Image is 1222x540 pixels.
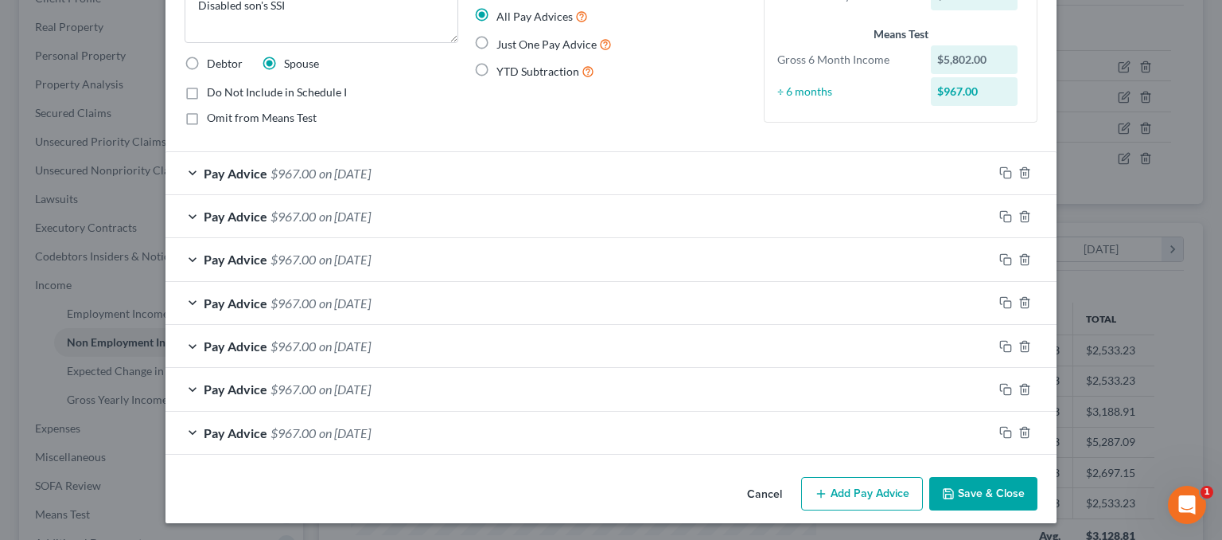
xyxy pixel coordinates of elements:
[204,295,267,311] span: Pay Advice
[204,166,267,181] span: Pay Advice
[204,252,267,267] span: Pay Advice
[204,425,267,440] span: Pay Advice
[207,111,317,124] span: Omit from Means Test
[319,209,371,224] span: on [DATE]
[769,52,923,68] div: Gross 6 Month Income
[319,425,371,440] span: on [DATE]
[319,382,371,397] span: on [DATE]
[496,65,579,78] span: YTD Subtraction
[777,26,1024,42] div: Means Test
[204,209,267,224] span: Pay Advice
[734,479,795,511] button: Cancel
[496,10,573,23] span: All Pay Advices
[270,338,316,354] span: $967.00
[801,477,923,511] button: Add Pay Advice
[931,45,1018,74] div: $5,802.00
[319,338,371,354] span: on [DATE]
[319,166,371,181] span: on [DATE]
[769,84,923,100] div: ÷ 6 months
[319,295,371,311] span: on [DATE]
[270,295,316,311] span: $967.00
[270,382,316,397] span: $967.00
[496,37,597,51] span: Just One Pay Advice
[270,252,316,267] span: $967.00
[207,85,347,99] span: Do Not Include in Schedule I
[204,382,267,397] span: Pay Advice
[204,338,267,354] span: Pay Advice
[270,166,316,181] span: $967.00
[270,209,316,224] span: $967.00
[284,57,319,70] span: Spouse
[1201,486,1213,499] span: 1
[207,57,243,70] span: Debtor
[931,77,1018,106] div: $967.00
[929,477,1037,511] button: Save & Close
[1168,486,1206,524] iframe: Intercom live chat
[319,252,371,267] span: on [DATE]
[270,425,316,440] span: $967.00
